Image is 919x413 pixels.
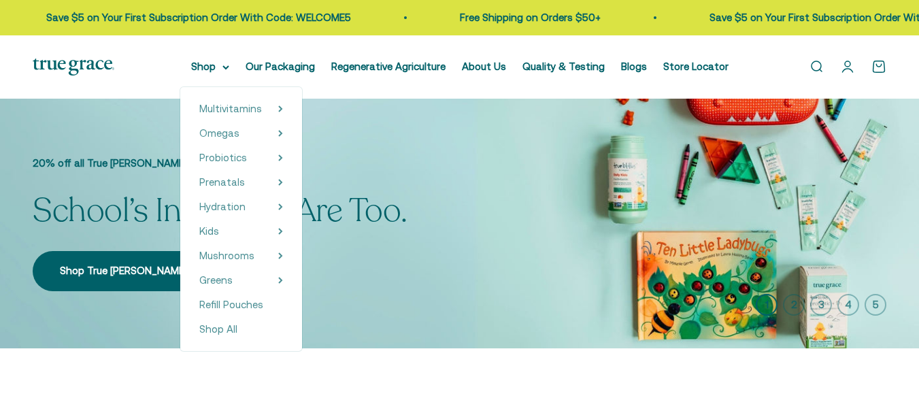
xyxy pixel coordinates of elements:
[199,174,245,191] a: Prenatals
[522,61,605,72] a: Quality & Testing
[199,223,283,239] summary: Kids
[33,251,230,291] a: Shop True [PERSON_NAME]® →
[199,127,239,139] span: Omegas
[33,155,407,171] p: 20% off all True [PERSON_NAME]® Multis + Probiotics.
[783,294,805,316] button: 2
[44,10,348,26] p: Save $5 on Your First Subscription Order With Code: WELCOME5
[246,61,315,72] a: Our Packaging
[199,201,246,212] span: Hydration
[865,294,886,316] button: 5
[199,248,283,264] summary: Mushrooms
[199,150,283,166] summary: Probiotics
[462,61,506,72] a: About Us
[199,103,262,114] span: Multivitamins
[756,294,778,316] button: 1
[199,125,239,142] a: Omegas
[331,61,446,72] a: Regenerative Agriculture
[199,274,233,286] span: Greens
[810,294,832,316] button: 3
[199,250,254,261] span: Mushrooms
[199,150,247,166] a: Probiotics
[457,12,598,23] a: Free Shipping on Orders $50+
[199,248,254,264] a: Mushrooms
[191,59,229,75] summary: Shop
[199,321,283,337] a: Shop All
[663,61,729,72] a: Store Locator
[199,101,283,117] summary: Multivitamins
[199,199,283,215] summary: Hydration
[199,101,262,117] a: Multivitamins
[199,225,219,237] span: Kids
[199,323,237,335] span: Shop All
[199,223,219,239] a: Kids
[621,61,647,72] a: Blogs
[199,174,283,191] summary: Prenatals
[199,152,247,163] span: Probiotics
[33,188,407,233] split-lines: School’s In. Germs Are Too.
[199,199,246,215] a: Hydration
[199,176,245,188] span: Prenatals
[199,125,283,142] summary: Omegas
[199,299,263,310] span: Refill Pouches
[199,272,283,288] summary: Greens
[837,294,859,316] button: 4
[199,272,233,288] a: Greens
[199,297,283,313] a: Refill Pouches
